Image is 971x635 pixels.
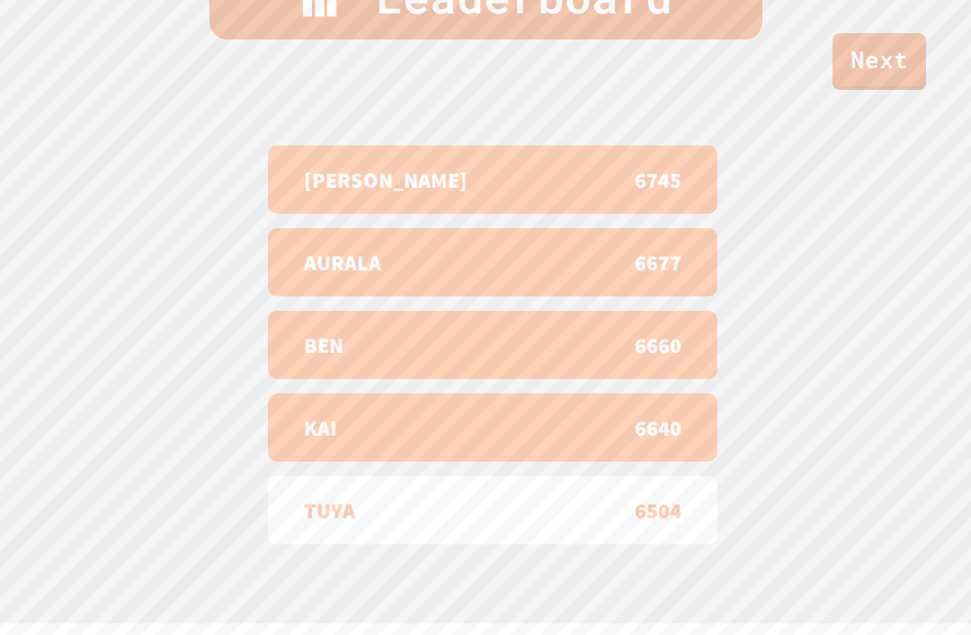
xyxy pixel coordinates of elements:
p: [PERSON_NAME] [304,163,468,196]
p: 6745 [635,163,681,196]
p: AURALA [304,246,381,278]
p: BEN [304,329,343,361]
p: 6504 [635,494,681,526]
p: TUYA [304,494,355,526]
p: 6660 [635,329,681,361]
a: Next [833,33,926,90]
p: 6677 [635,246,681,278]
p: 6640 [635,411,681,444]
p: KAI [304,411,337,444]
